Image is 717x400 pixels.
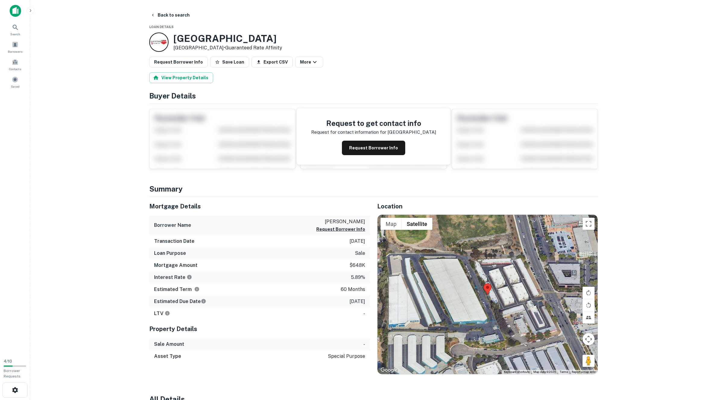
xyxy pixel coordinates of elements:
svg: Estimate is based on a standard schedule for this type of loan. [201,298,206,304]
button: Request Borrower Info [316,226,365,233]
svg: Term is based on a standard schedule for this type of loan. [194,286,200,292]
h5: Property Details [149,324,370,333]
h6: Transaction Date [154,238,194,245]
span: Loan Details [149,25,174,29]
a: Report a map error [572,370,596,373]
button: Tilt map [583,311,595,323]
p: Request for contact information for [311,129,386,136]
button: Save Loan [210,57,249,67]
button: Toggle fullscreen view [583,218,595,230]
h6: Sale Amount [154,341,184,348]
span: Borrowers [8,49,22,54]
p: [DATE] [349,238,365,245]
p: 5.89% [351,274,365,281]
h5: Location [377,202,598,211]
h6: Interest Rate [154,274,192,281]
p: sale [355,250,365,257]
button: Map camera controls [583,333,595,345]
button: Show street map [381,218,402,230]
h5: Mortgage Details [149,202,370,211]
a: Contacts [2,56,28,73]
span: Map data ©2025 [533,370,556,373]
svg: The interest rates displayed on the website are for informational purposes only and may be report... [187,274,192,280]
h4: Buyer Details [149,90,598,101]
p: [GEOGRAPHIC_DATA] • [173,44,282,52]
h4: Request to get contact info [311,118,436,129]
a: Guaranteed Rate Affinity [225,45,282,51]
h6: LTV [154,310,170,317]
button: Request Borrower Info [342,141,405,155]
button: Rotate map counterclockwise [583,299,595,311]
p: 60 months [341,286,365,293]
span: Search [10,32,20,36]
a: Open this area in Google Maps (opens a new window) [379,366,399,374]
p: [PERSON_NAME] [316,218,365,225]
button: View Property Details [149,72,213,83]
h6: Estimated Due Date [154,298,206,305]
h6: Borrower Name [154,222,191,229]
button: Request Borrower Info [149,57,208,67]
p: $648k [349,262,365,269]
button: Drag Pegman onto the map to open Street View [583,355,595,367]
p: [GEOGRAPHIC_DATA] [387,129,436,136]
a: Search [2,21,28,38]
h6: Loan Purpose [154,250,186,257]
button: More [295,57,323,67]
p: - [363,341,365,348]
h6: Asset Type [154,353,181,360]
button: Show satellite imagery [402,218,432,230]
span: Borrower Requests [4,369,21,378]
h6: Estimated Term [154,286,200,293]
button: Back to search [148,10,192,20]
a: Terms (opens in new tab) [560,370,568,373]
span: Saved [11,84,20,89]
img: Google [379,366,399,374]
a: Saved [2,74,28,90]
img: capitalize-icon.png [10,5,21,17]
h4: Summary [149,183,598,194]
span: Contacts [9,67,21,71]
svg: LTVs displayed on the website are for informational purposes only and may be reported incorrectly... [165,311,170,316]
iframe: Chat Widget [687,352,717,381]
button: Rotate map clockwise [583,287,595,299]
span: 4 / 10 [4,359,12,364]
h3: [GEOGRAPHIC_DATA] [173,33,282,44]
p: [DATE] [349,298,365,305]
button: Export CSV [251,57,293,67]
p: - [363,310,365,317]
p: special purpose [328,353,365,360]
h6: Mortgage Amount [154,262,197,269]
button: Keyboard shortcuts [504,370,530,374]
a: Borrowers [2,39,28,55]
